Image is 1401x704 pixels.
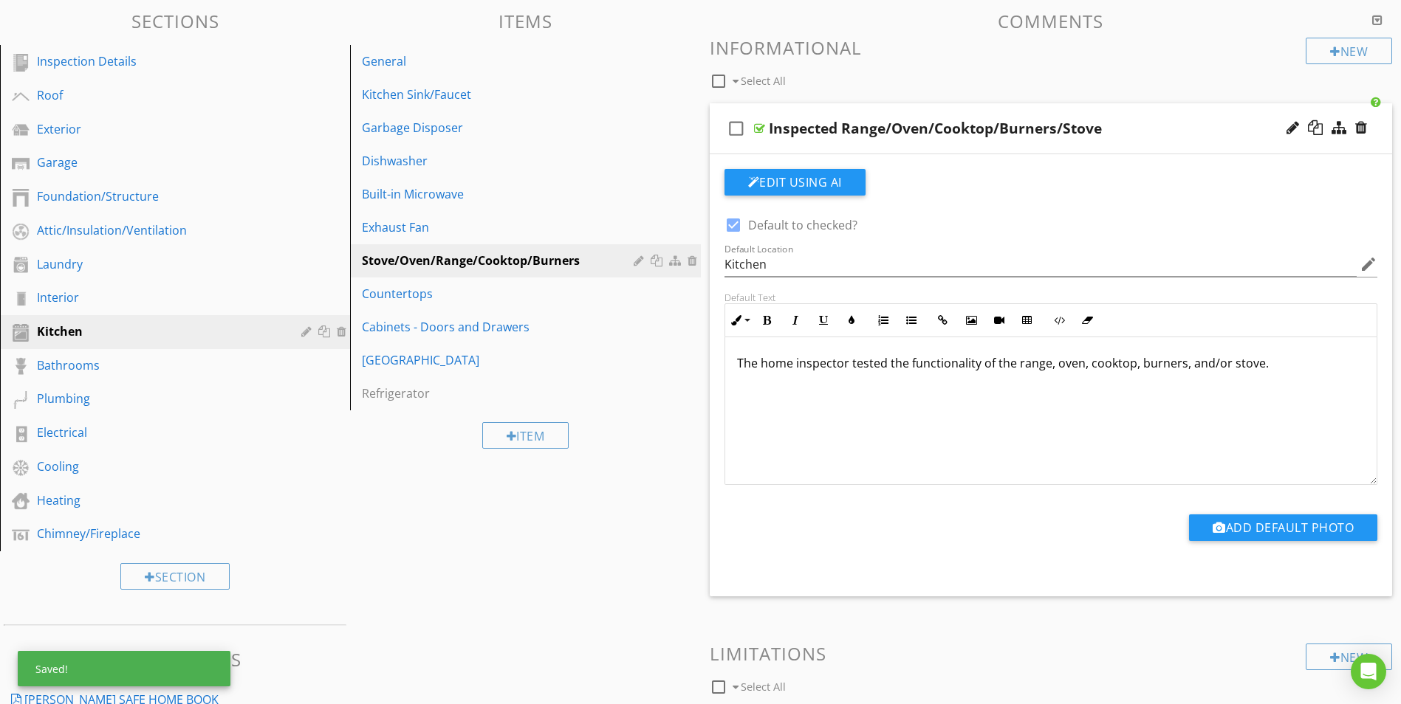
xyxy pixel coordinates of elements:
button: Unordered List [897,306,925,334]
div: Attic/Insulation/Ventilation [37,221,280,239]
p: The home inspector tested the functionality of the range, oven, cooktop, burners, and/or stove. [737,354,1366,372]
div: Built-in Microwave [362,185,637,203]
div: New [1306,38,1392,64]
button: Colors [837,306,866,334]
button: Ordered List [869,306,897,334]
span: Select All [741,680,786,694]
div: Stove/Oven/Range/Cooktop/Burners [362,252,637,269]
button: Clear Formatting [1073,306,1101,334]
h3: Comments [710,11,1393,31]
button: Inline Style [725,306,753,334]
div: Roof [37,86,280,104]
div: Item [482,422,569,449]
div: Inspected Range/Oven/Cooktop/Burners/Stove [769,120,1102,137]
div: Garage [37,153,280,171]
button: Add Default Photo [1189,514,1377,541]
button: Code View [1045,306,1073,334]
div: Kitchen Sink/Faucet [362,86,637,103]
button: Italic (Ctrl+I) [781,306,809,334]
div: Cabinets - Doors and Drawers [362,318,637,336]
span: Select All [741,74,786,88]
label: Default to checked? [748,218,857,232]
input: Default Location [725,252,1357,277]
i: check_box_outline_blank [725,111,748,146]
div: Cooling [37,458,280,475]
div: Electrical [37,424,280,441]
h3: Limitations [710,643,1393,663]
div: Heating [37,491,280,509]
button: Edit Using AI [725,169,866,196]
div: Dishwasher [362,152,637,170]
i: edit [1360,255,1377,273]
div: Laundry [37,255,280,273]
div: Section [120,563,230,590]
button: Insert Link (Ctrl+K) [929,306,957,334]
h3: Informational [710,38,1393,58]
div: General [362,52,637,70]
div: Countertops [362,285,637,303]
div: New [1306,643,1392,670]
div: Exhaust Fan [362,218,637,236]
div: Garbage Disposer [362,119,637,137]
div: Foundation/Structure [37,187,280,205]
div: Open Intercom Messenger [1351,654,1386,689]
div: Interior [37,289,280,306]
div: Refrigerator [362,384,637,402]
div: Plumbing [37,390,280,407]
div: [GEOGRAPHIC_DATA] [362,351,637,369]
div: Chimney/Fireplace [37,525,280,542]
h3: Items [350,11,700,31]
div: Saved! [18,651,230,686]
div: Default Text [725,291,1378,303]
div: Exterior [37,120,280,138]
button: Bold (Ctrl+B) [753,306,781,334]
div: Bathrooms [37,356,280,374]
div: Inspection Details [37,52,280,70]
div: Kitchen [37,322,280,340]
